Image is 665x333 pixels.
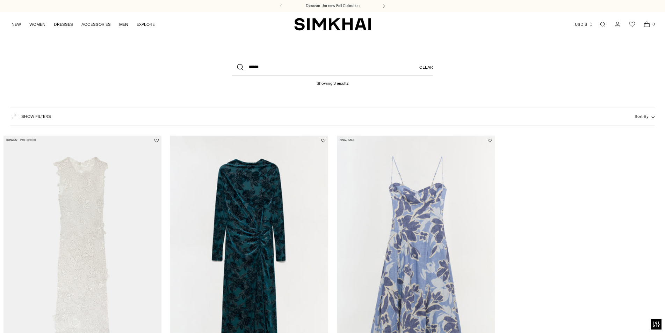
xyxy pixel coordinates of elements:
[12,17,21,32] a: NEW
[119,17,128,32] a: MEN
[635,114,649,119] span: Sort By
[575,17,593,32] button: USD $
[317,76,349,86] h1: Showing 3 results
[10,111,51,122] button: Show Filters
[81,17,111,32] a: ACCESSORIES
[635,113,655,120] button: Sort By
[54,17,73,32] a: DRESSES
[596,17,610,31] a: Open search modal
[640,17,654,31] a: Open cart modal
[419,59,433,76] a: Clear
[306,3,360,9] a: Discover the new Fall Collection
[232,59,249,76] button: Search
[650,21,657,27] span: 0
[21,114,51,119] span: Show Filters
[610,17,624,31] a: Go to the account page
[294,17,371,31] a: SIMKHAI
[625,17,639,31] a: Wishlist
[29,17,45,32] a: WOMEN
[137,17,155,32] a: EXPLORE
